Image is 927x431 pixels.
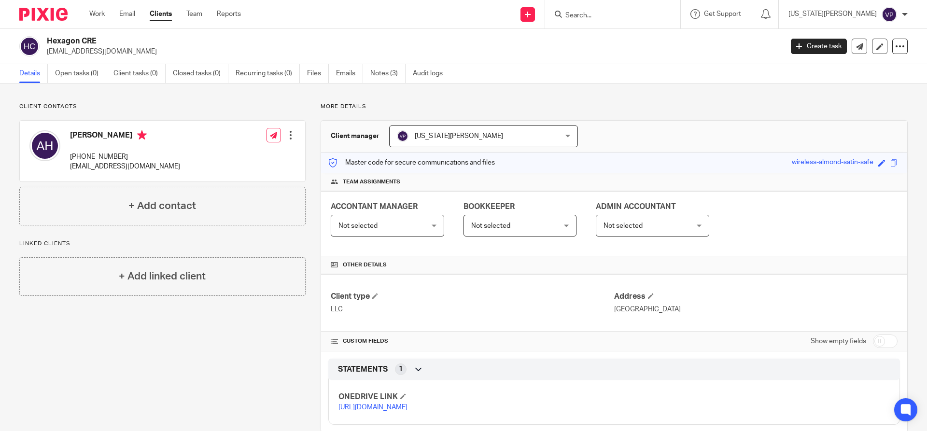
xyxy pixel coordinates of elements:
h3: Client manager [331,131,379,141]
img: svg%3E [19,36,40,56]
a: Open tasks (0) [55,64,106,83]
p: More details [321,103,908,111]
h4: CUSTOM FIELDS [331,337,614,345]
a: Details [19,64,48,83]
a: Create task [791,39,847,54]
h4: + Add linked client [119,269,206,284]
p: Client contacts [19,103,306,111]
span: Team assignments [343,178,400,186]
span: [US_STATE][PERSON_NAME] [415,133,503,139]
span: Other details [343,261,387,269]
a: Closed tasks (0) [173,64,228,83]
span: 1 [399,364,403,374]
p: [US_STATE][PERSON_NAME] [788,9,877,19]
i: Primary [137,130,147,140]
img: svg%3E [882,7,897,22]
a: Clients [150,9,172,19]
h4: ONEDRIVE LINK [338,392,614,402]
span: ACCONTANT MANAGER [331,203,418,210]
span: Not selected [471,222,510,229]
p: [PHONE_NUMBER] [70,152,180,162]
span: STATEMENTS [338,364,388,375]
a: Client tasks (0) [113,64,166,83]
a: Emails [336,64,363,83]
p: LLC [331,305,614,314]
h4: + Add contact [128,198,196,213]
h4: Client type [331,292,614,302]
span: ADMIN ACCOUNTANT [596,203,676,210]
h4: Address [614,292,898,302]
span: BOOKKEEPER [463,203,515,210]
p: Linked clients [19,240,306,248]
a: [URL][DOMAIN_NAME] [338,404,407,411]
p: [EMAIL_ADDRESS][DOMAIN_NAME] [70,162,180,171]
a: Work [89,9,105,19]
img: Pixie [19,8,68,21]
input: Search [564,12,651,20]
img: svg%3E [397,130,408,142]
h4: [PERSON_NAME] [70,130,180,142]
span: Not selected [338,222,378,229]
a: Audit logs [413,64,450,83]
a: Email [119,9,135,19]
span: Not selected [604,222,643,229]
span: Get Support [704,11,741,17]
p: [GEOGRAPHIC_DATA] [614,305,898,314]
h2: Hexagon CRE [47,36,631,46]
a: Recurring tasks (0) [236,64,300,83]
a: Team [186,9,202,19]
a: Reports [217,9,241,19]
img: svg%3E [29,130,60,161]
label: Show empty fields [811,336,866,346]
div: wireless-almond-satin-safe [792,157,873,168]
a: Notes (3) [370,64,406,83]
p: Master code for secure communications and files [328,158,495,167]
a: Files [307,64,329,83]
p: [EMAIL_ADDRESS][DOMAIN_NAME] [47,47,776,56]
